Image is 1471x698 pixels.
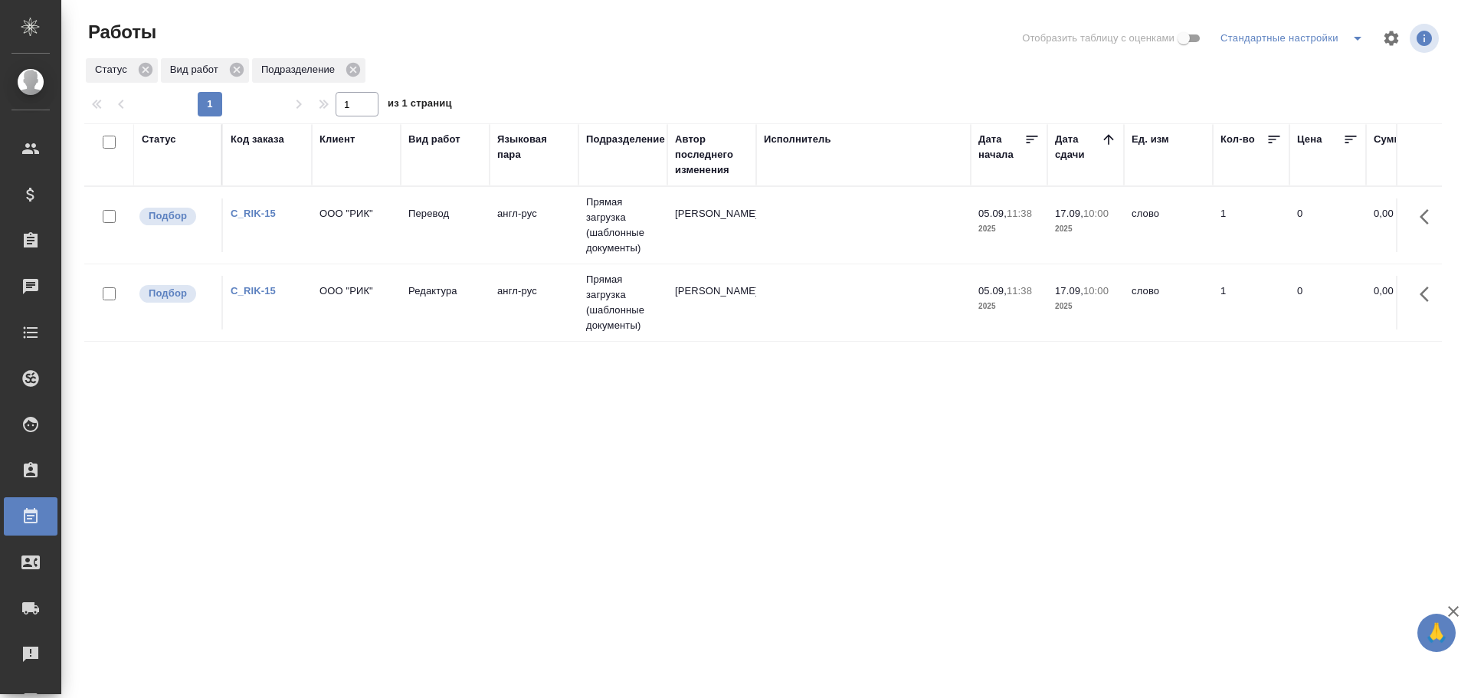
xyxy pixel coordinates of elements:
div: Статус [86,58,158,83]
span: Отобразить таблицу с оценками [1022,31,1175,46]
p: Редактура [408,283,482,299]
div: Дата начала [978,132,1024,162]
td: Прямая загрузка (шаблонные документы) [578,187,667,264]
div: Подразделение [252,58,365,83]
div: split button [1217,26,1373,51]
div: Можно подбирать исполнителей [138,206,214,227]
div: Вид работ [408,132,460,147]
p: 17.09, [1055,208,1083,219]
div: Исполнитель [764,132,831,147]
span: Посмотреть информацию [1410,24,1442,53]
div: Сумма [1374,132,1407,147]
div: Подразделение [586,132,665,147]
div: Код заказа [231,132,284,147]
td: 0,00 ₽ [1366,276,1443,329]
p: Подбор [149,286,187,301]
td: англ-рус [490,276,578,329]
p: 05.09, [978,285,1007,297]
div: Можно подбирать исполнителей [138,283,214,304]
p: 10:00 [1083,208,1109,219]
div: Кол-во [1220,132,1255,147]
p: 05.09, [978,208,1007,219]
p: 17.09, [1055,285,1083,297]
button: 🙏 [1417,614,1456,652]
a: C_RIK-15 [231,208,276,219]
span: Настроить таблицу [1373,20,1410,57]
p: ООО "РИК" [319,206,393,221]
td: [PERSON_NAME] [667,198,756,252]
span: 🙏 [1423,617,1450,649]
p: 11:38 [1007,208,1032,219]
button: Здесь прячутся важные кнопки [1410,198,1447,235]
p: 2025 [978,221,1040,237]
td: 0 [1289,276,1366,329]
div: Дата сдачи [1055,132,1101,162]
p: 10:00 [1083,285,1109,297]
p: ООО "РИК" [319,283,393,299]
td: 0 [1289,198,1366,252]
p: Подразделение [261,62,340,77]
p: Вид работ [170,62,224,77]
p: 2025 [978,299,1040,314]
a: C_RIK-15 [231,285,276,297]
td: 1 [1213,198,1289,252]
div: Клиент [319,132,355,147]
td: слово [1124,276,1213,329]
div: Цена [1297,132,1322,147]
div: Ед. изм [1132,132,1169,147]
span: из 1 страниц [388,94,452,116]
div: Вид работ [161,58,249,83]
button: Здесь прячутся важные кнопки [1410,276,1447,313]
p: Статус [95,62,133,77]
div: Автор последнего изменения [675,132,749,178]
td: слово [1124,198,1213,252]
p: 2025 [1055,299,1116,314]
td: 0,00 ₽ [1366,198,1443,252]
div: Статус [142,132,176,147]
p: Перевод [408,206,482,221]
td: англ-рус [490,198,578,252]
p: 2025 [1055,221,1116,237]
div: Языковая пара [497,132,571,162]
td: 1 [1213,276,1289,329]
td: Прямая загрузка (шаблонные документы) [578,264,667,341]
td: [PERSON_NAME] [667,276,756,329]
span: Работы [84,20,156,44]
p: Подбор [149,208,187,224]
p: 11:38 [1007,285,1032,297]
